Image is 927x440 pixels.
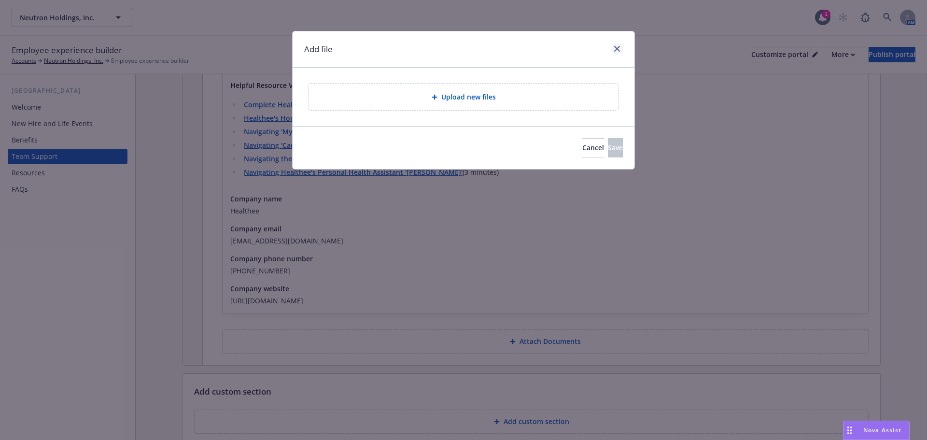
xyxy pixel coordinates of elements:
[611,43,623,55] a: close
[863,426,901,434] span: Nova Assist
[843,421,856,440] div: Drag to move
[582,138,604,157] button: Cancel
[308,83,619,111] div: Upload new files
[608,138,623,157] button: Save
[582,143,604,152] span: Cancel
[843,421,910,440] button: Nova Assist
[441,92,496,102] span: Upload new files
[304,43,333,56] h1: Add file
[608,143,623,152] span: Save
